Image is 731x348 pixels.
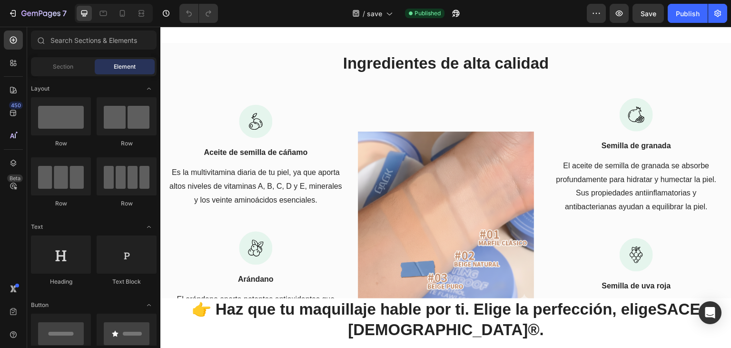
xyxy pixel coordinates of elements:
[31,139,91,148] div: Row
[31,277,91,286] div: Heading
[31,31,157,50] input: Search Sections & Elements
[31,301,49,309] span: Button
[141,219,157,235] span: Toggle open
[668,4,708,23] button: Publish
[97,277,157,286] div: Text Block
[389,113,563,125] p: Semilla de granada
[389,133,563,187] p: El aceite de semilla de granada se absorbe profundamente para hidratar y humectar la piel. Sus pr...
[459,71,493,105] img: Alt Image
[53,62,73,71] span: Section
[97,139,157,148] div: Row
[367,9,382,19] span: save
[31,223,43,231] span: Text
[641,10,656,18] span: Save
[97,199,157,208] div: Row
[632,4,664,23] button: Save
[363,9,365,19] span: /
[198,105,374,281] img: Alt Image
[389,254,563,265] p: Semilla de uva roja
[31,199,91,208] div: Row
[114,62,136,71] span: Element
[7,272,564,315] h2: 👉 Haz que tu maquillaje hable por ti. Elige la perfección, elige .
[179,4,218,23] div: Undo/Redo
[9,102,23,109] div: 450
[676,9,700,19] div: Publish
[699,301,721,324] div: Open Intercom Messenger
[141,81,157,96] span: Toggle open
[31,84,49,93] span: Layout
[415,9,441,18] span: Published
[459,211,493,245] img: Alt Image
[4,4,71,23] button: 7
[141,297,157,313] span: Toggle open
[62,8,67,19] p: 7
[160,27,731,348] iframe: Design area
[7,174,23,182] div: Beta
